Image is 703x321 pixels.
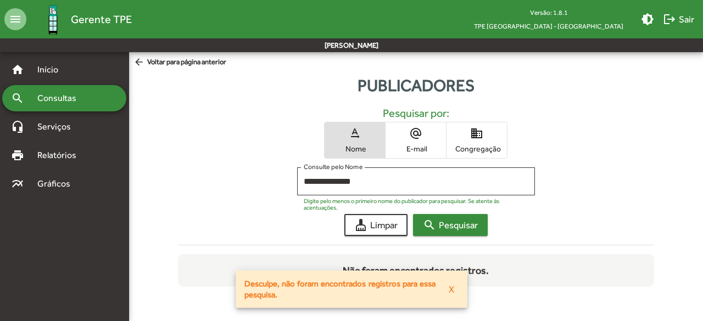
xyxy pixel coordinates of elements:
[663,9,694,29] span: Sair
[133,57,147,69] mat-icon: arrow_back
[31,177,85,190] span: Gráficos
[4,8,26,30] mat-icon: menu
[31,92,91,105] span: Consultas
[244,278,436,300] span: Desculpe, não foram encontrados registros para essa pesquisa.
[187,106,645,120] h5: Pesquisar por:
[35,2,71,37] img: Logo
[423,218,436,232] mat-icon: search
[440,279,463,299] button: X
[11,149,24,162] mat-icon: print
[31,120,86,133] span: Serviços
[11,177,24,190] mat-icon: multiline_chart
[327,144,382,154] span: Nome
[465,19,632,33] span: TPE [GEOGRAPHIC_DATA] - [GEOGRAPHIC_DATA]
[663,13,676,26] mat-icon: logout
[386,122,446,158] button: E-mail
[641,13,654,26] mat-icon: brightness_medium
[304,198,522,211] mat-hint: Digite pelo menos o primeiro nome do publicador para pesquisar. Se atente às acentuações.
[11,63,24,76] mat-icon: home
[409,127,422,140] mat-icon: alternate_email
[325,122,385,158] button: Nome
[26,2,132,37] a: Gerente TPE
[344,214,408,236] button: Limpar
[659,9,699,29] button: Sair
[447,122,507,158] button: Congregação
[413,214,488,236] button: Pesquisar
[31,149,91,162] span: Relatórios
[423,215,478,235] span: Pesquisar
[388,144,443,154] span: E-mail
[129,73,703,98] div: Publicadores
[465,5,632,19] div: Versão: 1.8.1
[354,215,398,235] span: Limpar
[343,254,489,286] div: Não foram encontrados registros.
[354,218,367,232] mat-icon: cleaning_services
[11,92,24,105] mat-icon: search
[449,279,454,299] span: X
[470,127,483,140] mat-icon: domain
[11,120,24,133] mat-icon: headset_mic
[449,144,504,154] span: Congregação
[348,127,361,140] mat-icon: text_rotation_none
[71,10,132,28] span: Gerente TPE
[31,63,74,76] span: Início
[133,57,226,69] span: Voltar para página anterior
